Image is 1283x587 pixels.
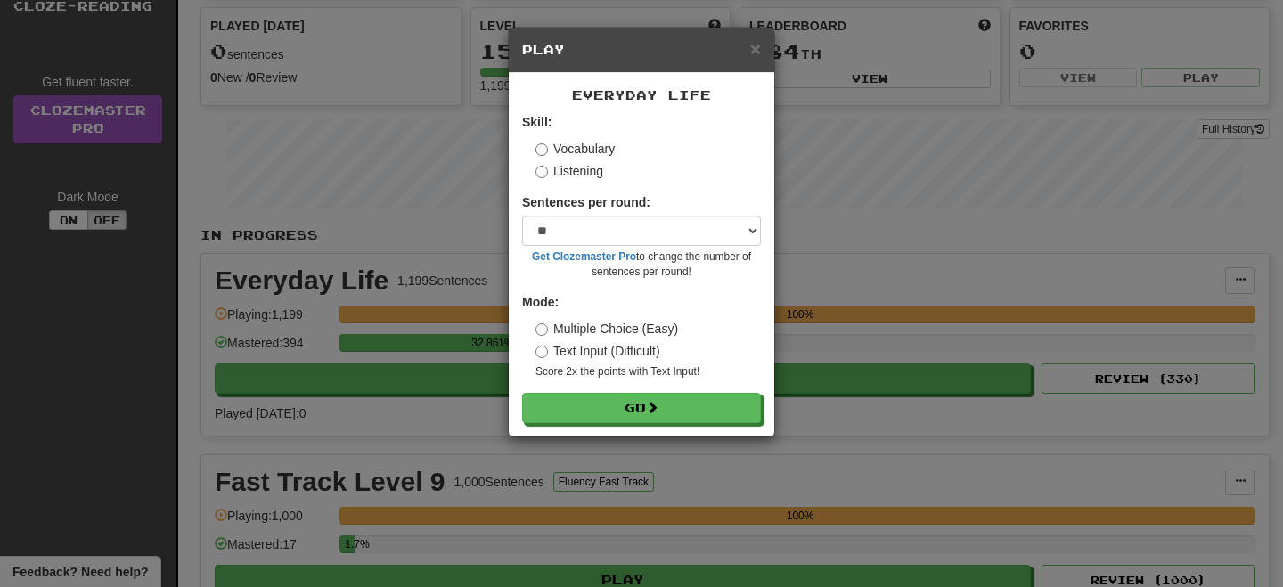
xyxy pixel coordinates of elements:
[522,295,559,309] strong: Mode:
[535,346,548,358] input: Text Input (Difficult)
[522,393,761,423] button: Go
[535,364,761,379] small: Score 2x the points with Text Input !
[750,39,761,58] button: Close
[535,166,548,178] input: Listening
[522,115,552,129] strong: Skill:
[535,342,660,360] label: Text Input (Difficult)
[522,41,761,59] h5: Play
[750,38,761,59] span: ×
[535,323,548,336] input: Multiple Choice (Easy)
[532,250,636,263] a: Get Clozemaster Pro
[572,87,711,102] span: Everyday Life
[535,162,603,180] label: Listening
[535,143,548,156] input: Vocabulary
[535,320,678,338] label: Multiple Choice (Easy)
[535,140,615,158] label: Vocabulary
[522,193,650,211] label: Sentences per round:
[522,249,761,280] small: to change the number of sentences per round!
